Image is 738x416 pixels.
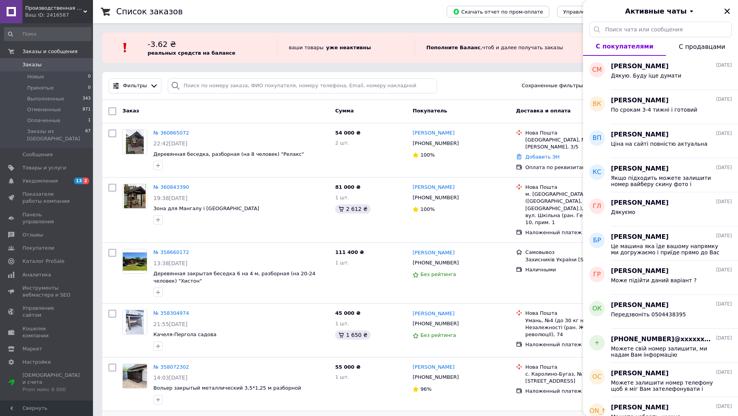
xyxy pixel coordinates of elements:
[22,178,58,185] span: Уведомления
[723,7,732,16] button: Закрыть
[335,310,360,316] span: 45 000 ₴
[411,372,460,382] div: [PHONE_NUMBER]
[611,199,669,207] span: [PERSON_NAME]
[22,191,72,205] span: Показатели работы компании
[716,369,732,376] span: [DATE]
[521,82,585,90] span: Сохраненные фильтры:
[420,271,456,277] span: Без рейтинга
[88,73,91,80] span: 0
[22,271,51,278] span: Аналитика
[123,82,147,90] span: Фильтры
[592,373,602,381] span: ОС
[335,321,349,326] span: 1 шт.
[22,48,77,55] span: Заказы и сообщения
[116,7,183,16] h1: Список заказов
[611,345,721,358] span: Можете свій номер залишити, ми надам Вам інформацію
[153,331,217,337] span: Качеля-Пергола садова
[716,199,732,205] span: [DATE]
[411,319,460,329] div: [PHONE_NUMBER]
[335,140,349,146] span: 2 шт.
[122,310,147,335] a: Фото товару
[525,136,634,150] div: [GEOGRAPHIC_DATA], №8: вул. [PERSON_NAME], 3/5
[525,341,634,348] div: Наложенный платеж
[22,164,66,171] span: Товары и услуги
[122,108,139,114] span: Заказ
[411,258,460,268] div: [PHONE_NUMBER]
[583,261,738,295] button: ГР[PERSON_NAME][DATE]Може підійти даний варіант ?
[611,301,669,310] span: [PERSON_NAME]
[22,211,72,225] span: Панель управления
[413,364,454,371] a: [PERSON_NAME]
[525,310,634,317] div: Нова Пошта
[122,249,147,274] a: Фото товару
[27,95,64,102] span: Выполненные
[583,158,738,192] button: КС[PERSON_NAME][DATE]Якщо підходить можете залишити номер вайберу скину фото і оформимо замовлення
[335,364,360,370] span: 55 000 ₴
[27,117,60,124] span: Оплаченные
[611,130,669,139] span: [PERSON_NAME]
[611,72,681,79] span: Дякую. Буду іще думати
[335,374,349,380] span: 1 шт.
[27,128,85,142] span: Заказы из [GEOGRAPHIC_DATA]
[420,332,456,338] span: Без рейтинга
[525,249,634,256] div: Самовывоз
[413,108,447,114] span: Покупатель
[22,305,72,319] span: Управление сайтом
[335,130,360,136] span: 54 000 ₴
[22,231,43,238] span: Отзывы
[592,304,602,313] span: ок
[335,184,360,190] span: 81 000 ₴
[124,184,146,208] img: Фото товару
[593,168,602,177] span: КС
[126,130,144,154] img: Фото товару
[22,151,53,158] span: Сообщения
[611,243,721,255] span: Це машина яка їде вашому напрямку ми догружаємо і приїде прямо до Вас на адресу
[525,371,634,385] div: с. Каролино-Бугаз, №1: ул. [STREET_ADDRESS]
[611,380,721,392] span: Можете залишити номер телефону щоб я міг Вам зателефонувати і надати детальну інформацію )
[153,151,304,157] a: Деревянная беседка, разборная (на 8 человек) "Релакс"
[583,192,738,226] button: ГЛ[PERSON_NAME][DATE]Дякуємо
[420,386,432,392] span: 96%
[413,129,454,137] a: [PERSON_NAME]
[596,43,654,50] span: С покупателями
[525,129,634,136] div: Нова Пошта
[335,108,354,114] span: Сумма
[411,193,460,203] div: [PHONE_NUMBER]
[593,100,601,109] span: вк
[716,233,732,239] span: [DATE]
[27,85,54,91] span: Принятые
[411,138,460,148] div: [PHONE_NUMBER]
[557,6,630,17] button: Управление статусами
[335,330,370,340] div: 1 650 ₴
[716,301,732,307] span: [DATE]
[22,258,64,265] span: Каталог ProSale
[153,195,188,201] span: 19:38[DATE]
[611,175,721,187] span: Якщо підходить можете залишити номер вайберу скину фото і оформимо замовлення
[716,164,732,171] span: [DATE]
[335,249,364,255] span: 111 400 ₴
[611,209,635,215] span: Дякуємо
[583,226,738,261] button: БР[PERSON_NAME][DATE]Це машина яка їде вашому напрямку ми догружаємо і приїде прямо до Вас на адресу
[335,204,370,214] div: 2 612 ₴
[335,195,349,200] span: 1 шт.
[611,311,686,318] span: Передзвоніть 0504438395
[589,22,732,37] input: Поиск чата или сообщения
[605,6,716,16] button: Активные чаты
[153,271,315,284] a: Деревянная закрытая беседка 6 на 4 м, разборная (на 20-24 человек) "Хистон"
[153,375,188,381] span: 14:03[DATE]
[592,66,602,74] span: СМ
[153,385,301,391] a: Вольер закрытый металлический 3,5*1,25 м разборной
[85,128,91,142] span: 67
[83,178,89,184] span: 2
[22,359,51,366] span: Настройки
[153,364,189,370] a: № 358072302
[148,40,176,49] span: -3.62 ₴
[516,108,571,114] span: Доставка и оплата
[594,338,599,347] span: +
[453,8,543,15] span: Скачать отчет по пром-оплате
[679,43,725,50] span: С продавцами
[153,205,259,211] a: Зона для Мангалу і [GEOGRAPHIC_DATA]
[153,184,189,190] a: № 360843390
